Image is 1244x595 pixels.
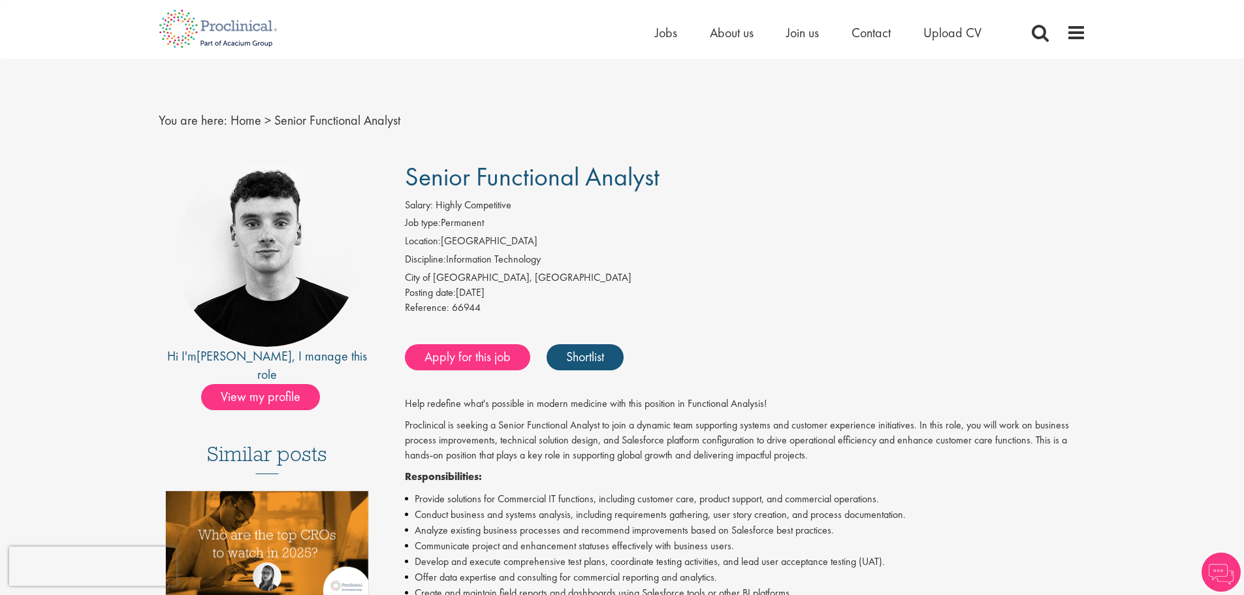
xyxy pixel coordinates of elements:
a: Upload CV [923,24,981,41]
a: Contact [852,24,891,41]
p: Proclinical is seeking a Senior Functional Analyst to join a dynamic team supporting systems and ... [405,418,1086,463]
span: Posting date: [405,285,456,299]
li: Permanent [405,216,1086,234]
li: [GEOGRAPHIC_DATA] [405,234,1086,252]
li: Information Technology [405,252,1086,270]
li: Analyze existing business processes and recommend improvements based on Salesforce best practices. [405,523,1086,538]
img: imeage of recruiter Patrick Melody [175,163,359,347]
li: Provide solutions for Commercial IT functions, including customer care, product support, and comm... [405,491,1086,507]
label: Reference: [405,300,449,315]
a: Apply for this job [405,344,530,370]
li: Conduct business and systems analysis, including requirements gathering, user story creation, and... [405,507,1086,523]
h3: Similar posts [207,443,327,474]
a: Shortlist [547,344,624,370]
strong: Responsibilities: [405,470,482,483]
label: Discipline: [405,252,446,267]
span: 66944 [452,300,481,314]
a: breadcrumb link [231,112,261,129]
div: City of [GEOGRAPHIC_DATA], [GEOGRAPHIC_DATA] [405,270,1086,285]
div: Hi I'm , I manage this role [159,347,376,384]
li: Communicate project and enhancement statuses effectively with business users. [405,538,1086,554]
a: Join us [786,24,819,41]
span: Senior Functional Analyst [274,112,400,129]
a: About us [710,24,754,41]
span: View my profile [201,384,320,410]
span: > [264,112,271,129]
li: Offer data expertise and consulting for commercial reporting and analytics. [405,570,1086,585]
a: [PERSON_NAME] [197,347,292,364]
iframe: reCAPTCHA [9,547,176,586]
span: You are here: [159,112,227,129]
div: [DATE] [405,285,1086,300]
img: Chatbot [1202,553,1241,592]
label: Salary: [405,198,433,213]
p: Help redefine what's possible in modern medicine with this position in Functional Analysis! [405,396,1086,411]
span: Highly Competitive [436,198,511,212]
li: Develop and execute comprehensive test plans, coordinate testing activities, and lead user accept... [405,554,1086,570]
a: Jobs [655,24,677,41]
label: Job type: [405,216,441,231]
a: View my profile [201,387,333,404]
span: Senior Functional Analyst [405,160,660,193]
img: Theodora Savlovschi - Wicks [253,562,281,591]
label: Location: [405,234,441,249]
